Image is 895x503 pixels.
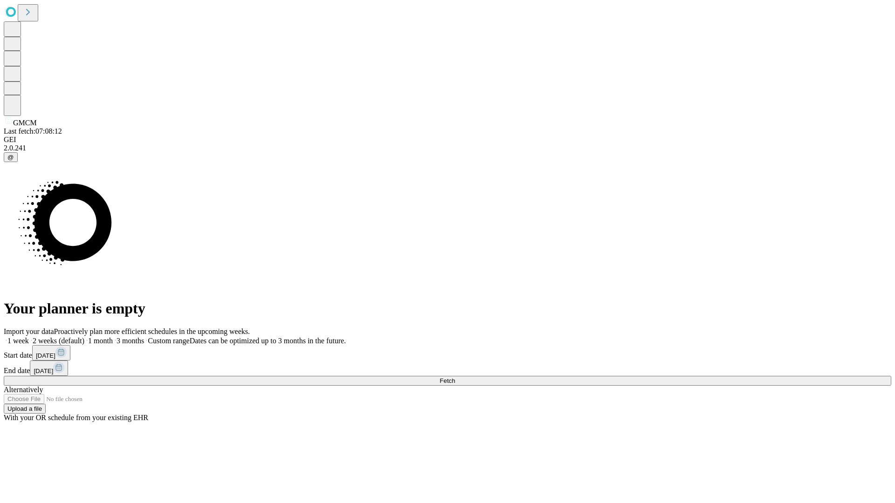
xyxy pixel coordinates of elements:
[4,386,43,394] span: Alternatively
[4,376,891,386] button: Fetch
[4,127,62,135] span: Last fetch: 07:08:12
[7,154,14,161] span: @
[4,136,891,144] div: GEI
[54,327,250,335] span: Proactively plan more efficient schedules in the upcoming weeks.
[36,352,55,359] span: [DATE]
[4,414,148,421] span: With your OR schedule from your existing EHR
[148,337,189,345] span: Custom range
[32,345,70,360] button: [DATE]
[88,337,113,345] span: 1 month
[4,404,46,414] button: Upload a file
[33,337,84,345] span: 2 weeks (default)
[4,327,54,335] span: Import your data
[4,345,891,360] div: Start date
[4,144,891,152] div: 2.0.241
[4,300,891,317] h1: Your planner is empty
[30,360,68,376] button: [DATE]
[4,360,891,376] div: End date
[34,367,53,374] span: [DATE]
[440,377,455,384] span: Fetch
[4,152,18,162] button: @
[13,119,37,127] span: GMCM
[117,337,144,345] span: 3 months
[190,337,346,345] span: Dates can be optimized up to 3 months in the future.
[7,337,29,345] span: 1 week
